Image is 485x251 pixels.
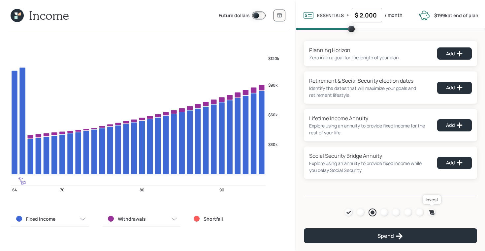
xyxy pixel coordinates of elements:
tspan: $30k [268,142,278,147]
div: Add [446,84,463,91]
div: Social Security Bridge Annuity [309,152,429,160]
h1: Income [29,8,69,22]
div: Lifetime Income Annuity [309,114,429,122]
label: Shortfall [204,216,223,222]
label: / month [385,12,403,18]
div: Planning Horizon [309,46,400,54]
div: Zero in on a goal for the length of your plan. [309,54,400,61]
div: Add [446,50,463,57]
label: Withdrawals [118,216,146,222]
div: Add [446,159,463,166]
span: Volume [296,28,485,30]
button: Add [437,119,472,131]
tspan: 64 [12,187,17,193]
tspan: $90k [268,82,278,88]
label: Future dollars [219,12,250,19]
button: Add [437,82,472,94]
label: Fixed Income [26,216,55,222]
tspan: $60k [268,112,278,118]
label: at end of plan [434,12,478,18]
button: Add [437,47,472,60]
tspan: $120k [268,56,279,61]
tspan: 90 [219,187,224,193]
div: Retirement & Social Security election dates [309,77,429,85]
label: ESSENTIALS [317,12,344,18]
label: + [346,12,349,18]
div: Explore using an annuity to provide fixed income while you delay Social Security. [309,160,429,174]
b: $199k [434,12,448,18]
tspan: 70 [60,187,65,193]
button: Spend [304,228,477,243]
div: Add [446,122,463,128]
div: Identify the dates that will maximize your goals and retirement lifestyle. [309,85,429,98]
div: Spend [377,232,403,240]
tspan: 2 [268,176,271,183]
tspan: 2 [268,185,271,193]
button: Add [437,157,472,169]
div: Explore using an annuity to provide fixed income for the rest of your life. [309,122,429,136]
tspan: 80 [140,187,145,193]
